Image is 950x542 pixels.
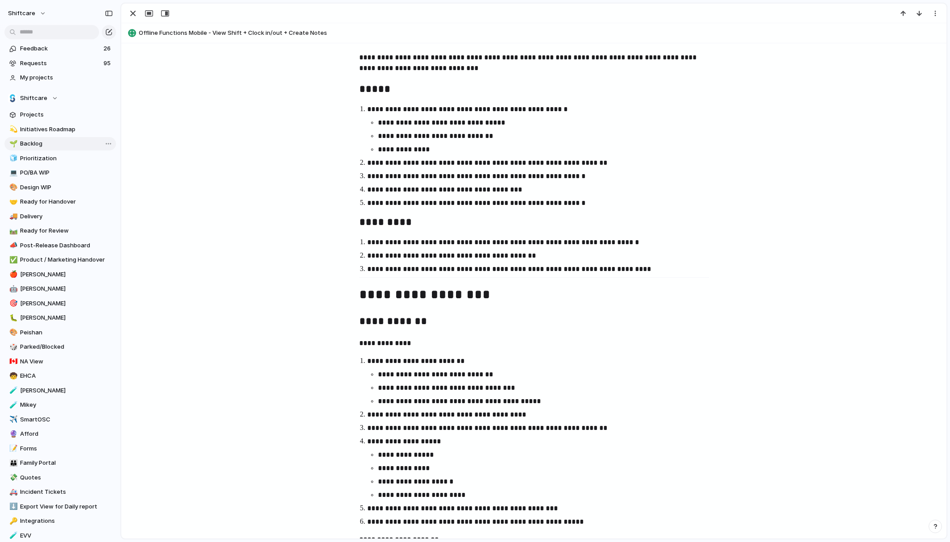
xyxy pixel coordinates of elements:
a: 🎲Parked/Blocked [4,340,116,354]
span: Parked/Blocked [20,342,113,351]
div: 🧒EHCA [4,369,116,383]
button: ⬇️ [8,502,17,511]
span: Peishan [20,328,113,337]
span: Post-Release Dashboard [20,241,113,250]
span: [PERSON_NAME] [20,299,113,308]
div: ⬇️ [9,501,16,512]
a: 🤖[PERSON_NAME] [4,282,116,296]
button: 🤖 [8,284,17,293]
div: 💸 [9,472,16,483]
span: Afford [20,429,113,438]
button: 🎨 [8,328,17,337]
span: Projects [20,110,113,119]
div: 📝Forms [4,442,116,455]
div: ✈️ [9,414,16,425]
span: Shiftcare [20,94,47,103]
a: 🤝Ready for Handover [4,195,116,208]
div: 👪Family Portal [4,456,116,470]
a: 🔮Afford [4,427,116,441]
button: Shiftcare [4,92,116,105]
div: 🛤️ [9,226,16,236]
div: 🎲 [9,342,16,352]
div: 🌱 [9,139,16,149]
span: Delivery [20,212,113,221]
span: Incident Tickets [20,488,113,496]
span: NA View [20,357,113,366]
div: 🧪 [9,400,16,410]
a: Projects [4,108,116,121]
a: My projects [4,71,116,84]
div: 🚚 [9,211,16,221]
button: 🧪 [8,400,17,409]
a: 🛤️Ready for Review [4,224,116,238]
button: 👪 [8,459,17,467]
button: 🔑 [8,517,17,525]
span: EVV [20,531,113,540]
span: Ready for Review [20,226,113,235]
span: SmartOSC [20,415,113,424]
a: 💻PO/BA WIP [4,166,116,179]
div: 🚑Incident Tickets [4,485,116,499]
span: Requests [20,59,101,68]
a: ✈️SmartOSC [4,413,116,426]
a: 🇨🇦NA View [4,355,116,368]
a: 🚚Delivery [4,210,116,223]
div: 🧊Prioritization [4,152,116,165]
a: 🎯[PERSON_NAME] [4,297,116,310]
a: ✅Product / Marketing Handover [4,253,116,267]
button: Offline Functions Mobile - View Shift + Clock in/out + Create Notes [125,26,942,40]
a: 🧪[PERSON_NAME] [4,384,116,397]
button: 🤝 [8,197,17,206]
div: 🎯 [9,298,16,309]
button: 🛤️ [8,226,17,235]
div: 🧊 [9,153,16,163]
div: 💫 [9,124,16,134]
button: 🚑 [8,488,17,496]
div: 🎨 [9,182,16,192]
a: 🐛[PERSON_NAME] [4,311,116,325]
a: 🎨Peishan [4,326,116,339]
a: 📣Post-Release Dashboard [4,239,116,252]
a: Requests95 [4,57,116,70]
div: 🤖 [9,284,16,294]
a: 🍎[PERSON_NAME] [4,268,116,281]
div: 🇨🇦 [9,356,16,367]
div: 🎨 [9,327,16,338]
div: 👪 [9,458,16,468]
div: 🧒 [9,371,16,381]
a: 💸Quotes [4,471,116,484]
button: 🌱 [8,139,17,148]
div: 🚑 [9,487,16,497]
button: 🎨 [8,183,17,192]
span: [PERSON_NAME] [20,313,113,322]
span: PO/BA WIP [20,168,113,177]
span: 95 [104,59,112,68]
button: 🇨🇦 [8,357,17,366]
button: 🧪 [8,531,17,540]
div: 🍎 [9,269,16,279]
button: 🐛 [8,313,17,322]
span: [PERSON_NAME] [20,386,113,395]
span: Backlog [20,139,113,148]
span: [PERSON_NAME] [20,270,113,279]
div: 🧪Mikey [4,398,116,412]
a: 🌱Backlog [4,137,116,150]
div: 💻 [9,168,16,178]
div: 🔑Integrations [4,514,116,528]
button: 🔮 [8,429,17,438]
span: Feedback [20,44,101,53]
span: My projects [20,73,113,82]
span: Design WIP [20,183,113,192]
div: ⬇️Export View for Daily report [4,500,116,513]
span: shiftcare [8,9,35,18]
